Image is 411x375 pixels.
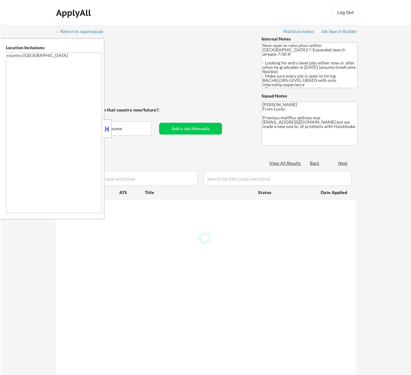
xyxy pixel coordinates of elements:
div: ← Return to /applysquad [55,29,109,34]
div: Job Search Builder [321,29,357,34]
div: Status [258,187,312,198]
div: Back [310,160,320,166]
button: Log Out [333,6,358,19]
div: Mailslurp Inbox [283,29,314,34]
a: ← Return to /applysquad [55,29,109,35]
button: Add a Job Manually [159,123,222,135]
div: Squad Notes [262,93,357,99]
div: Date Applied [321,189,348,196]
input: Search by company (case sensitive) [58,171,198,186]
div: Title [145,189,252,196]
div: Internal Notes [262,36,357,42]
div: ATS [119,189,145,196]
div: ApplyAll [56,7,93,18]
div: Next [338,160,348,166]
input: Search by title (case sensitive) [204,171,352,186]
div: Location Inclusions: [6,45,102,51]
div: View All Results [269,160,303,166]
